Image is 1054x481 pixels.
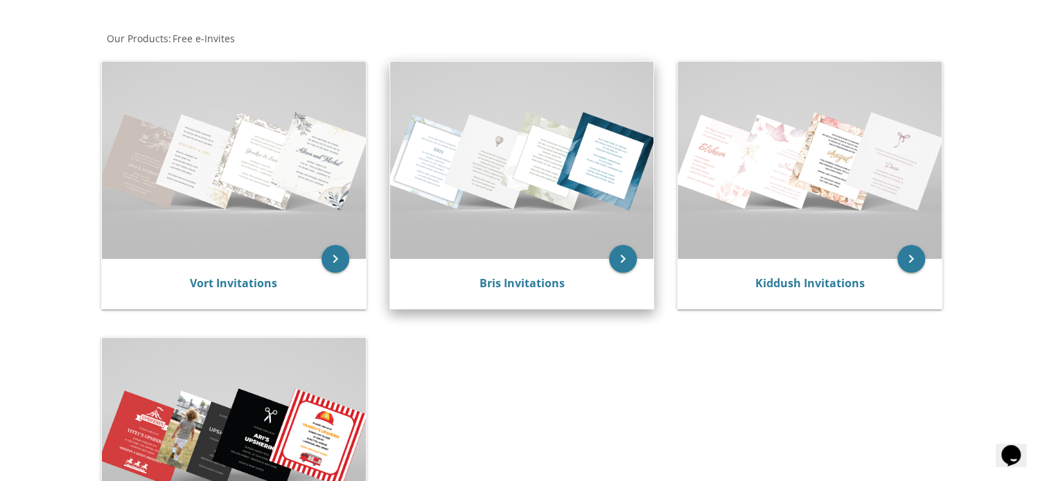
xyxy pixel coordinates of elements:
a: Our Products [105,32,168,45]
img: Vort Invitations [102,62,366,259]
a: keyboard_arrow_right [897,245,925,273]
a: Vort Invitations [190,275,277,291]
a: Free e-Invites [171,32,235,45]
img: Bris Invitations [390,62,654,259]
iframe: chat widget [996,426,1040,467]
a: Kiddush Invitations [755,275,865,291]
div: : [95,32,527,46]
span: Free e-Invites [173,32,235,45]
img: Kiddush Invitations [678,62,942,259]
a: Bris Invitations [479,275,564,291]
a: keyboard_arrow_right [322,245,349,273]
a: keyboard_arrow_right [609,245,637,273]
